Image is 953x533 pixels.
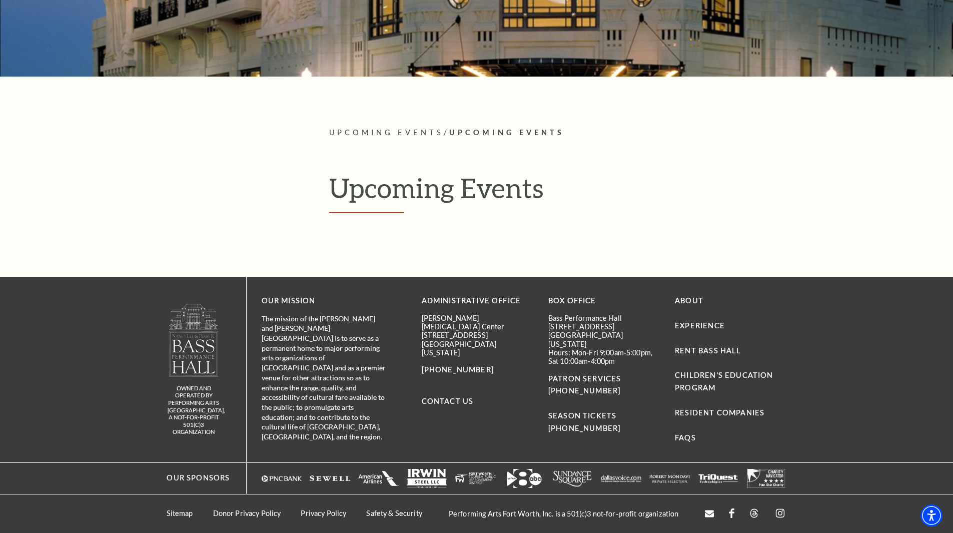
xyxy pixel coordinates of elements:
a: FAQs [675,433,696,442]
a: The image is completely blank or white. - open in a new tab [310,469,350,488]
img: Logo of Sundance Square, featuring stylized text in white. [552,469,593,488]
p: Our Sponsors [157,472,230,484]
img: The image is completely blank or white. [746,469,787,488]
img: Logo of Irwin Steel LLC, featuring the company name in bold letters with a simple design. [407,469,447,488]
div: Accessibility Menu [920,504,942,526]
a: Privacy Policy [301,509,346,517]
a: Experience [675,321,725,330]
a: The image is completely blank or white. - open in a new tab [698,469,738,488]
img: The image is completely blank or white. [358,469,399,488]
p: owned and operated by Performing Arts [GEOGRAPHIC_DATA], A NOT-FOR-PROFIT 501(C)3 ORGANIZATION [168,385,220,436]
img: The image is completely blank or white. [698,469,738,488]
p: [GEOGRAPHIC_DATA][US_STATE] [422,340,533,357]
img: The image is completely blank or white. [310,469,350,488]
a: Logo of Irwin Steel LLC, featuring the company name in bold letters with a simple design. - open ... [407,469,447,488]
img: owned and operated by Performing Arts Fort Worth, A NOT-FOR-PROFIT 501(C)3 ORGANIZATION [168,303,219,377]
p: Performing Arts Fort Worth, Inc. is a 501(c)3 not-for-profit organization [439,509,689,518]
p: BOX OFFICE [548,295,660,307]
a: Donor Privacy Policy [213,509,281,517]
a: Children's Education Program [675,371,773,392]
a: The image is completely blank or white. - open in a new tab [358,469,399,488]
a: threads.com - open in a new tab [749,508,759,519]
p: Hours: Mon-Fri 9:00am-5:00pm, Sat 10:00am-4:00pm [548,348,660,366]
img: The image is completely blank or white. [455,469,496,488]
p: SEASON TICKETS [PHONE_NUMBER] [548,397,660,435]
p: PATRON SERVICES [PHONE_NUMBER] [548,373,660,398]
p: OUR MISSION [262,295,387,307]
a: The image features a simple white background with text that appears to be a logo or brand name. -... [601,469,641,488]
img: The image is completely blank or white. [649,469,690,488]
p: [PHONE_NUMBER] [422,364,533,376]
img: The image features a simple white background with text that appears to be a logo or brand name. [601,469,641,488]
a: Logo of Sundance Square, featuring stylized text in white. - open in a new tab [552,469,593,488]
a: instagram - open in a new tab [774,507,786,520]
span: Upcoming Events [329,128,444,137]
a: About [675,296,703,305]
span: Upcoming Events [449,128,564,137]
a: Sitemap [167,509,193,517]
p: The mission of the [PERSON_NAME] and [PERSON_NAME][GEOGRAPHIC_DATA] is to serve as a permanent ho... [262,314,387,442]
p: [GEOGRAPHIC_DATA][US_STATE] [548,331,660,348]
a: Logo featuring the number "8" with an arrow and "abc" in a modern design. - open in a new tab [504,469,544,488]
p: [STREET_ADDRESS] [548,322,660,331]
img: Logo of PNC Bank in white text with a triangular symbol. [262,469,302,488]
img: Logo featuring the number "8" with an arrow and "abc" in a modern design. [504,469,544,488]
p: Administrative Office [422,295,533,307]
a: Rent Bass Hall [675,346,741,355]
h1: Upcoming Events [329,172,787,213]
a: Logo of PNC Bank in white text with a triangular symbol. - open in a new tab - target website may... [262,469,302,488]
a: Contact Us [422,397,474,405]
a: The image is completely blank or white. - open in a new tab [746,469,787,488]
p: [PERSON_NAME][MEDICAL_DATA] Center [422,314,533,331]
a: Resident Companies [675,408,764,417]
a: Safety & Security [366,509,422,517]
a: The image is completely blank or white. - open in a new tab [649,469,690,488]
p: [STREET_ADDRESS] [422,331,533,339]
p: Bass Performance Hall [548,314,660,322]
a: facebook - open in a new tab [729,508,734,519]
p: / [329,127,787,139]
a: Open this option - open in a new tab [705,509,714,518]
